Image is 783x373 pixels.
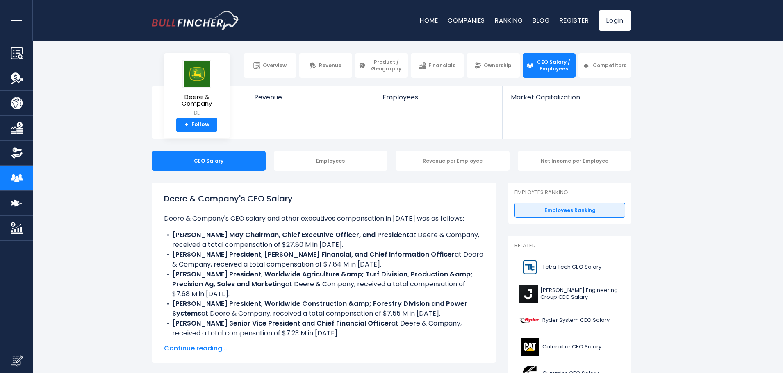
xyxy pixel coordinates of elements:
[428,62,455,69] span: Financials
[170,60,223,118] a: Deere & Company DE
[164,192,484,205] h1: Deere & Company's CEO Salary
[254,93,366,101] span: Revenue
[519,285,538,303] img: J logo
[355,53,408,78] a: Product / Geography
[172,299,467,318] b: [PERSON_NAME] President, Worldwide Construction &amp; Forestry Division and Power Systems
[514,283,625,305] a: [PERSON_NAME] Engineering Group CEO Salary
[172,230,409,240] b: [PERSON_NAME] May Chairman, Chief Executive Officer, and President
[514,336,625,358] a: Caterpillar CEO Salary
[533,16,550,25] a: Blog
[382,93,494,101] span: Employees
[244,53,296,78] a: Overview
[164,299,484,319] li: at Deere & Company, received a total compensation of $7.55 M in [DATE].
[467,53,519,78] a: Ownership
[593,62,626,69] span: Competitors
[519,338,540,356] img: CAT logo
[578,53,631,78] a: Competitors
[519,311,540,330] img: R logo
[184,121,189,129] strong: +
[172,250,455,259] b: [PERSON_NAME] President, [PERSON_NAME] Financial, and Chief Information Officer
[274,151,388,171] div: Employees
[514,309,625,332] a: Ryder System CEO Salary
[164,344,484,353] span: Continue reading...
[542,317,610,324] span: Ryder System CEO Salary
[542,344,601,350] span: Caterpillar CEO Salary
[599,10,631,31] a: Login
[152,11,240,30] a: Go to homepage
[152,151,266,171] div: CEO Salary
[176,118,217,132] a: +Follow
[152,11,240,30] img: bullfincher logo
[164,214,484,224] p: Deere & Company's CEO salary and other executives compensation in [DATE] was as follows:
[511,93,622,101] span: Market Capitalization
[11,147,23,159] img: Ownership
[420,16,438,25] a: Home
[172,319,391,328] b: [PERSON_NAME] Senior Vice President and Chief Financial Officer
[171,109,223,117] small: DE
[396,151,510,171] div: Revenue per Employee
[514,203,625,218] a: Employees Ranking
[503,86,630,115] a: Market Capitalization
[299,53,352,78] a: Revenue
[171,94,223,107] span: Deere & Company
[246,86,374,115] a: Revenue
[484,62,512,69] span: Ownership
[263,62,287,69] span: Overview
[542,264,601,271] span: Tetra Tech CEO Salary
[518,151,632,171] div: Net Income per Employee
[164,319,484,338] li: at Deere & Company, received a total compensation of $7.23 M in [DATE].
[495,16,523,25] a: Ranking
[514,242,625,249] p: Related
[164,269,484,299] li: at Deere & Company, received a total compensation of $7.68 M in [DATE].
[374,86,502,115] a: Employees
[411,53,464,78] a: Financials
[172,269,473,289] b: [PERSON_NAME] President, Worldwide Agriculture &amp; Turf Division, Production &amp; Precision Ag...
[319,62,341,69] span: Revenue
[514,256,625,278] a: Tetra Tech CEO Salary
[536,59,572,72] span: CEO Salary / Employees
[164,250,484,269] li: at Deere & Company, received a total compensation of $7.84 M in [DATE].
[514,189,625,196] p: Employees Ranking
[540,287,620,301] span: [PERSON_NAME] Engineering Group CEO Salary
[368,59,404,72] span: Product / Geography
[448,16,485,25] a: Companies
[164,230,484,250] li: at Deere & Company, received a total compensation of $27.80 M in [DATE].
[519,258,540,276] img: TTEK logo
[560,16,589,25] a: Register
[523,53,576,78] a: CEO Salary / Employees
